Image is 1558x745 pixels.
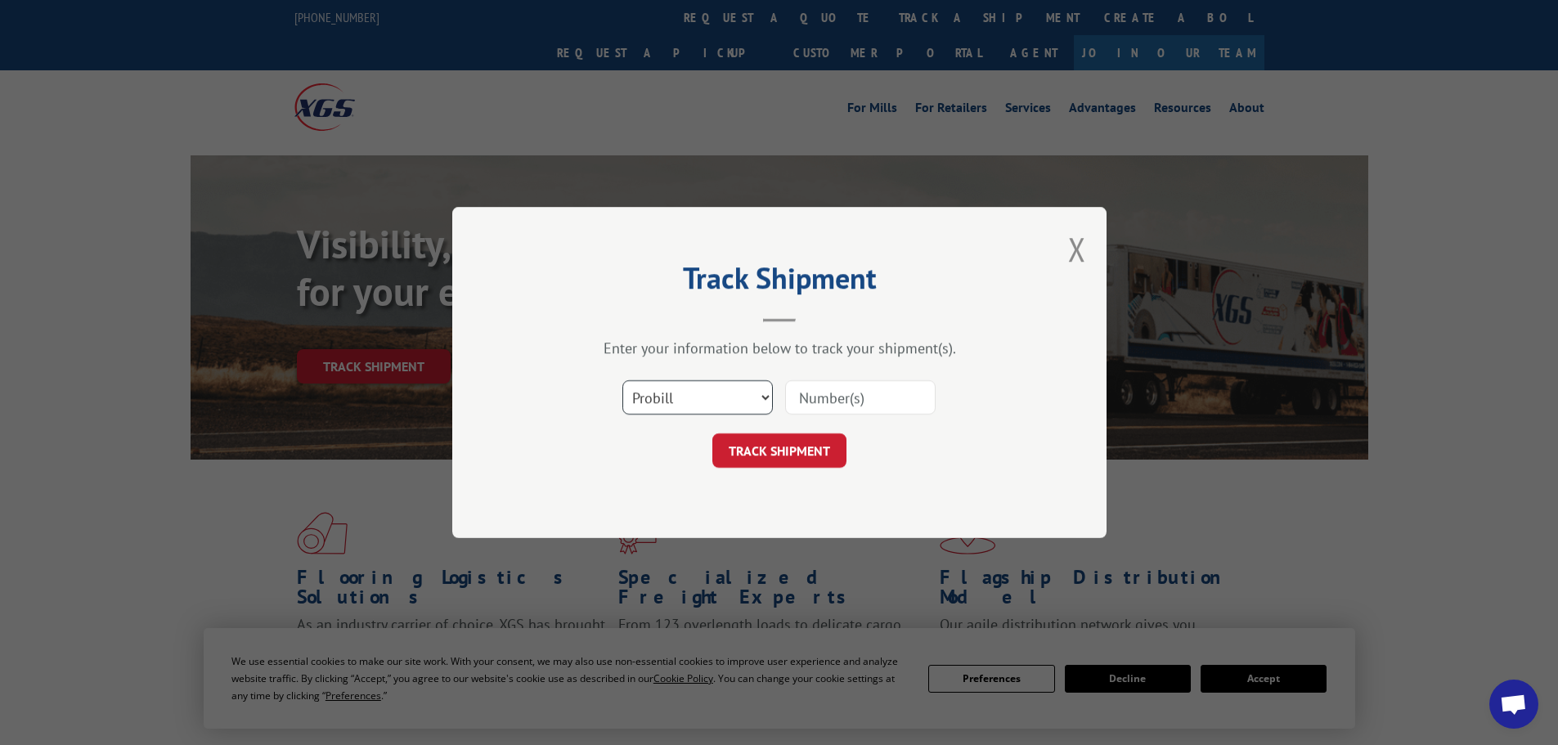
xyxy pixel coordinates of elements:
[534,339,1025,357] div: Enter your information below to track your shipment(s).
[1068,227,1086,271] button: Close modal
[785,380,936,415] input: Number(s)
[1489,680,1538,729] a: Open chat
[712,433,846,468] button: TRACK SHIPMENT
[534,267,1025,298] h2: Track Shipment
